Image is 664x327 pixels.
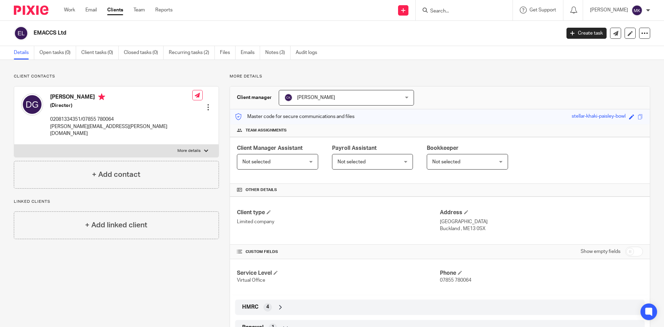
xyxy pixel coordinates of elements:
[50,93,192,102] h4: [PERSON_NAME]
[432,160,460,164] span: Not selected
[81,46,119,60] a: Client tasks (0)
[39,46,76,60] a: Open tasks (0)
[440,225,643,232] p: Buckland , ME13 0SX
[237,270,440,277] h4: Service Level
[133,7,145,13] a: Team
[332,145,377,151] span: Payroll Assistant
[21,93,43,116] img: svg%3E
[177,148,201,154] p: More details
[266,303,269,310] span: 4
[297,95,335,100] span: [PERSON_NAME]
[85,220,147,230] h4: + Add linked client
[107,7,123,13] a: Clients
[246,187,277,193] span: Other details
[427,145,459,151] span: Bookkeeper
[430,8,492,15] input: Search
[235,113,354,120] p: Master code for secure communications and files
[440,218,643,225] p: [GEOGRAPHIC_DATA]
[590,7,628,13] p: [PERSON_NAME]
[296,46,322,60] a: Audit logs
[14,46,34,60] a: Details
[566,28,607,39] a: Create task
[631,5,643,16] img: svg%3E
[265,46,290,60] a: Notes (3)
[242,160,270,164] span: Not selected
[572,113,626,121] div: stellar-khaki-paisley-bowl
[237,94,272,101] h3: Client manager
[237,218,440,225] p: Limited company
[98,93,105,100] i: Primary
[14,74,219,79] p: Client contacts
[338,160,366,164] span: Not selected
[50,102,192,109] h5: (Director)
[14,26,28,40] img: svg%3E
[284,93,293,102] img: svg%3E
[440,270,643,277] h4: Phone
[440,209,643,216] h4: Address
[440,278,471,283] span: 07855 780064
[14,6,48,15] img: Pixie
[237,145,303,151] span: Client Manager Assistant
[246,128,287,133] span: Team assignments
[237,209,440,216] h4: Client type
[64,7,75,13] a: Work
[85,7,97,13] a: Email
[230,74,650,79] p: More details
[155,7,173,13] a: Reports
[242,303,258,311] span: HMRC
[529,8,556,12] span: Get Support
[14,199,219,205] p: Linked clients
[34,29,452,37] h2: EMACCS Ltd
[169,46,215,60] a: Recurring tasks (2)
[220,46,236,60] a: Files
[124,46,164,60] a: Closed tasks (0)
[50,123,192,137] p: [PERSON_NAME][EMAIL_ADDRESS][PERSON_NAME][DOMAIN_NAME]
[241,46,260,60] a: Emails
[237,249,440,255] h4: CUSTOM FIELDS
[50,116,192,123] p: 02081334351/07855 780064
[581,248,620,255] label: Show empty fields
[92,169,140,180] h4: + Add contact
[237,278,265,283] span: Virtual Office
